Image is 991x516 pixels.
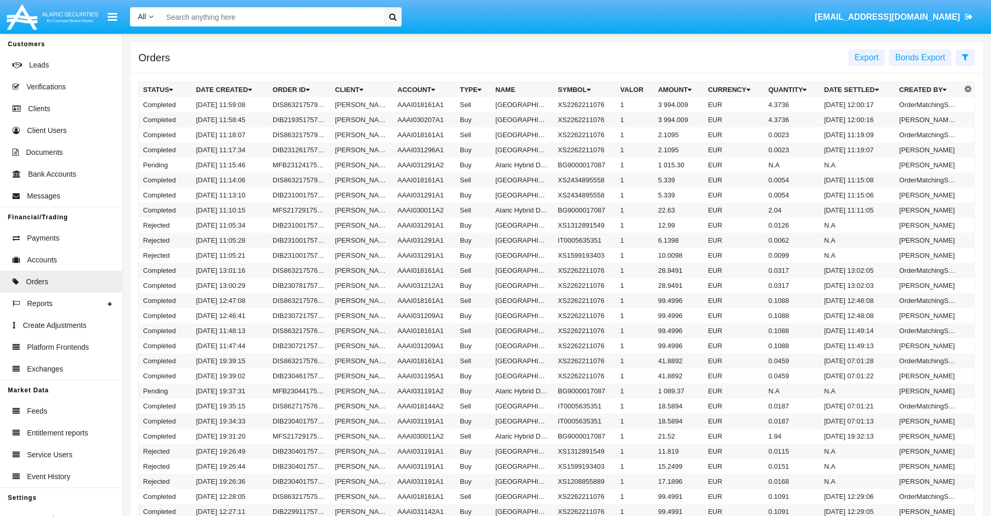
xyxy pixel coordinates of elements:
td: 1 [616,293,654,308]
td: [PERSON_NAME][DEMOGRAPHIC_DATA] [895,112,962,127]
td: [DATE] 11:05:34 [192,218,268,233]
td: 1 [616,173,654,188]
td: AAAI018161A1 [393,293,456,308]
td: [PERSON_NAME] [331,97,393,112]
th: Status [139,82,192,98]
td: [PERSON_NAME][DEMOGRAPHIC_DATA] [331,112,393,127]
td: Sell [456,173,491,188]
td: EUR [704,173,764,188]
td: XS1599193403 [554,248,616,263]
td: 0.0023 [764,142,820,157]
th: Account [393,82,456,98]
h5: Orders [138,54,170,62]
span: Reports [27,298,53,309]
td: EUR [704,353,764,368]
td: [DATE] 12:47:08 [192,293,268,308]
td: [PERSON_NAME] [331,263,393,278]
td: AAAI018161A1 [393,353,456,368]
td: [PERSON_NAME] [331,248,393,263]
td: DIS86321757682076706 [268,263,331,278]
td: MFB231241757934946534 [268,157,331,173]
td: XS1312891549 [554,218,616,233]
td: OrderMatchingService [895,97,962,112]
td: 1 [616,127,654,142]
td: [DATE] 11:05:28 [192,233,268,248]
td: Pending [139,157,192,173]
td: Completed [139,97,192,112]
td: 0.0054 [764,188,820,203]
td: [PERSON_NAME] [331,218,393,233]
span: Verifications [27,82,66,92]
td: XS2434895558 [554,188,616,203]
td: 3 994.009 [654,97,704,112]
td: DIS86321757934846620 [268,173,331,188]
td: 1 [616,112,654,127]
td: 1 [616,248,654,263]
td: [GEOGRAPHIC_DATA] - [DATE] [491,263,554,278]
td: 2.04 [764,203,820,218]
span: Feeds [27,406,47,417]
td: Buy [456,142,491,157]
td: [GEOGRAPHIC_DATA] - [DATE] [491,233,554,248]
td: [DATE] 11:05:21 [192,248,268,263]
td: DIB230721757677664411 [268,338,331,353]
td: Completed [139,323,192,338]
td: [PERSON_NAME] [331,338,393,353]
td: XS2262211076 [554,293,616,308]
td: EUR [704,218,764,233]
td: 0.1088 [764,308,820,323]
td: Buy [456,157,491,173]
td: 0.0054 [764,173,820,188]
td: OrderMatchingService [895,323,962,338]
td: XS2262211076 [554,323,616,338]
td: AAAI031195A1 [393,368,456,383]
span: Accounts [27,255,57,266]
td: Completed [139,353,192,368]
td: Sell [456,263,491,278]
td: BG9000017087 [554,157,616,173]
td: XS2262211076 [554,142,616,157]
td: 10.0098 [654,248,704,263]
td: [DATE] 12:00:17 [820,97,895,112]
td: [DATE] 13:00:29 [192,278,268,293]
td: [DATE] 11:15:08 [820,173,895,188]
td: 0.0126 [764,218,820,233]
td: AAAI031209A1 [393,308,456,323]
td: DIB231261757935054435 [268,142,331,157]
span: Event History [27,471,70,482]
td: [PERSON_NAME] [895,157,962,173]
td: [PERSON_NAME] [331,203,393,218]
th: Order Id [268,82,331,98]
td: [PERSON_NAME] [895,338,962,353]
td: Completed [139,263,192,278]
td: 1 015.30 [654,157,704,173]
td: EUR [704,278,764,293]
td: [DATE] 11:17:34 [192,142,268,157]
td: 1 [616,97,654,112]
td: [DATE] 11:13:10 [192,188,268,203]
td: AAAI031291A1 [393,218,456,233]
td: 0.0099 [764,248,820,263]
td: [PERSON_NAME] [895,233,962,248]
th: Currency [704,82,764,98]
td: Completed [139,203,192,218]
td: Buy [456,248,491,263]
span: Bonds Export [895,53,945,62]
td: [DATE] 13:02:03 [820,278,895,293]
td: [DATE] 11:19:09 [820,127,895,142]
td: AAAI018161A1 [393,173,456,188]
td: [GEOGRAPHIC_DATA] - [DATE] [491,218,554,233]
td: 22.63 [654,203,704,218]
td: [PERSON_NAME] [331,278,393,293]
th: Type [456,82,491,98]
td: DIB230461757619542146 [268,368,331,383]
button: Export [848,49,885,66]
td: DIS86321757677693279 [268,323,331,338]
td: [GEOGRAPHIC_DATA] - [DATE] [491,248,554,263]
td: 4.3736 [764,112,820,127]
td: 0.1088 [764,293,820,308]
td: [PERSON_NAME] [895,308,962,323]
td: [PERSON_NAME] [895,218,962,233]
td: Alaric Hybrid Deposit Fund [491,203,554,218]
td: AAAI031291A1 [393,233,456,248]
